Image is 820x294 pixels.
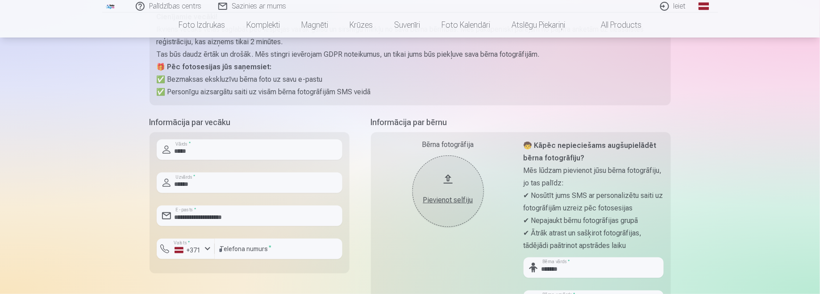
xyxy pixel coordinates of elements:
[524,227,664,252] p: ✔ Ātrāk atrast un sašķirot fotogrāfijas, tādējādi paātrinot apstrādes laiku
[157,73,664,86] p: ✅ Bezmaksas ekskluzīvu bērna foto uz savu e-pastu
[168,13,236,38] a: Foto izdrukas
[157,239,215,259] button: Valsts*+371
[412,155,484,227] button: Pievienot selfiju
[175,246,201,255] div: +371
[524,214,664,227] p: ✔ Nepajaukt bērnu fotogrāfijas grupā
[339,13,383,38] a: Krūzes
[236,13,291,38] a: Komplekti
[524,189,664,214] p: ✔ Nosūtīt jums SMS ar personalizētu saiti uz fotogrāfijām uzreiz pēc fotosesijas
[383,13,431,38] a: Suvenīri
[171,240,193,247] label: Valsts
[421,195,475,206] div: Pievienot selfiju
[106,4,116,9] img: /fa1
[371,116,671,129] h5: Informācija par bērnu
[378,139,518,150] div: Bērna fotogrāfija
[431,13,501,38] a: Foto kalendāri
[157,63,272,71] strong: 🎁 Pēc fotosesijas jūs saņemsiet:
[150,116,350,129] h5: Informācija par vecāku
[157,86,664,98] p: ✅ Personīgu aizsargātu saiti uz visām bērna fotogrāfijām SMS veidā
[524,164,664,189] p: Mēs lūdzam pievienot jūsu bērna fotogrāfiju, jo tas palīdz:
[291,13,339,38] a: Magnēti
[501,13,576,38] a: Atslēgu piekariņi
[576,13,652,38] a: All products
[524,141,657,162] strong: 🧒 Kāpēc nepieciešams augšupielādēt bērna fotogrāfiju?
[157,48,664,61] p: Tas būs daudz ērtāk un drošāk. Mēs stingri ievērojam GDPR noteikumus, un tikai jums būs piekļuve ...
